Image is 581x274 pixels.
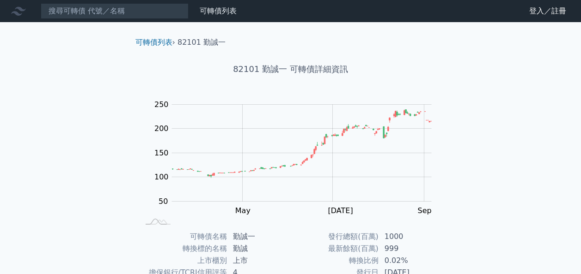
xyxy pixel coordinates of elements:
li: › [135,37,175,48]
input: 搜尋可轉債 代號／名稱 [41,3,189,19]
tspan: 250 [154,100,169,109]
td: 發行總額(百萬) [291,231,379,243]
td: 勤誠一 [227,231,291,243]
td: 轉換比例 [291,255,379,267]
g: Chart [149,100,445,234]
td: 1000 [379,231,442,243]
td: 轉換標的名稱 [139,243,227,255]
td: 最新餘額(百萬) [291,243,379,255]
a: 登入／註冊 [522,4,574,18]
td: 勤誠 [227,243,291,255]
td: 上市 [227,255,291,267]
tspan: May [235,206,251,215]
tspan: Sep [417,206,431,215]
td: 可轉債名稱 [139,231,227,243]
td: 999 [379,243,442,255]
h1: 82101 勤誠一 可轉債詳細資訊 [128,63,453,76]
tspan: 100 [154,173,169,181]
tspan: 200 [154,124,169,133]
tspan: 50 [159,197,168,206]
tspan: [DATE] [328,206,353,215]
td: 0.02% [379,255,442,267]
tspan: 150 [154,149,169,157]
a: 可轉債列表 [135,38,172,47]
td: 上市櫃別 [139,255,227,267]
a: 可轉債列表 [200,6,237,15]
li: 82101 勤誠一 [177,37,226,48]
